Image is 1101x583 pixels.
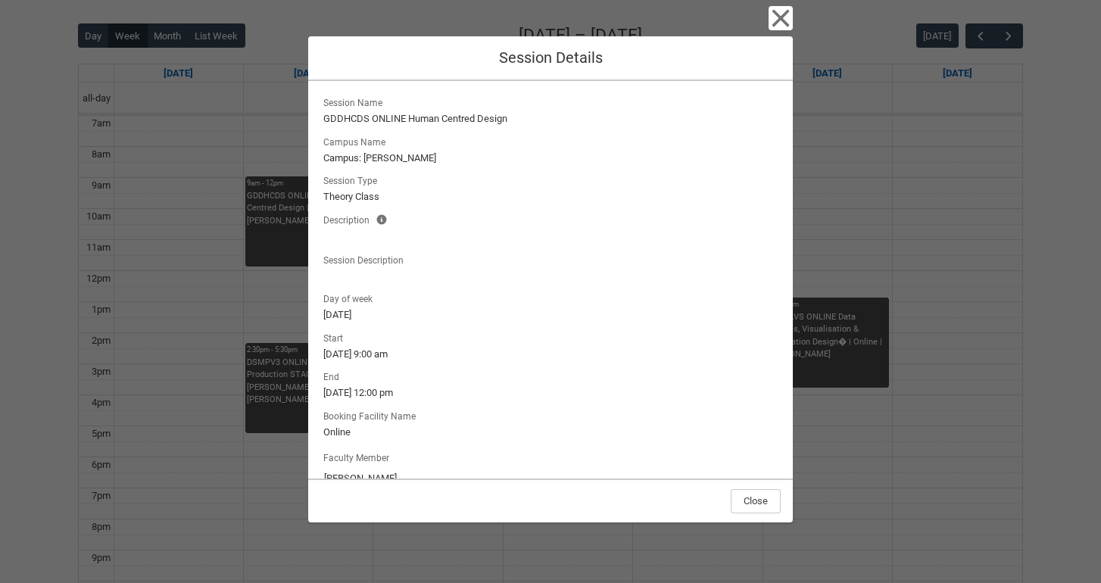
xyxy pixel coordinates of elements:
[323,171,383,188] span: Session Type
[769,6,793,30] button: Close
[323,307,778,323] lightning-formatted-text: [DATE]
[731,489,781,513] button: Close
[323,93,388,110] span: Session Name
[323,151,778,166] lightning-formatted-text: Campus: [PERSON_NAME]
[323,111,778,126] lightning-formatted-text: GDDHCDS ONLINE Human Centred Design
[323,347,778,362] lightning-formatted-text: [DATE] 9:00 am
[323,329,349,345] span: Start
[323,251,410,267] span: Session Description
[323,210,376,227] span: Description
[323,289,379,306] span: Day of week
[499,48,603,67] span: Session Details
[323,367,345,384] span: End
[323,385,778,401] lightning-formatted-text: [DATE] 12:00 pm
[323,448,395,465] label: Faculty Member
[323,132,391,149] span: Campus Name
[323,189,778,204] lightning-formatted-text: Theory Class
[323,425,778,440] lightning-formatted-text: Online
[323,407,422,423] span: Booking Facility Name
